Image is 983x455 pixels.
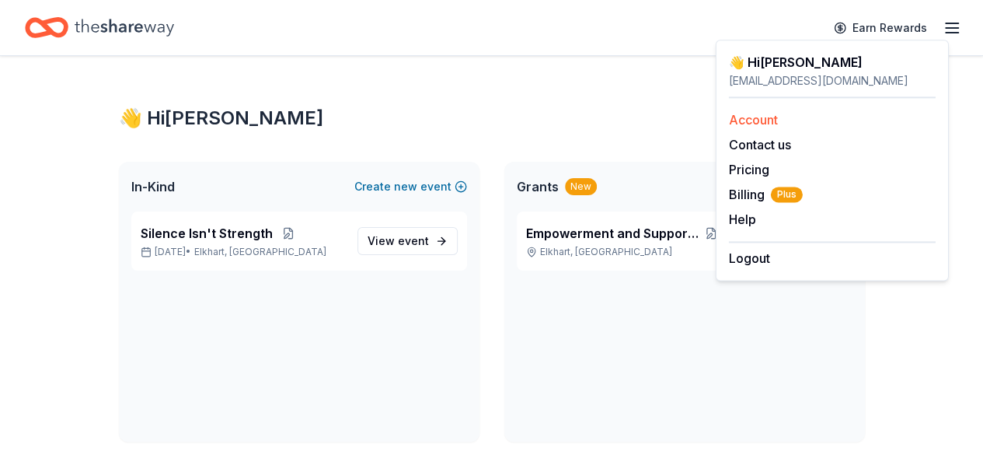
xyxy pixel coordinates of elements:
span: Plus [771,187,803,202]
div: New [565,178,597,195]
a: Account [729,112,778,128]
button: Createnewevent [354,177,467,196]
span: Elkhart, [GEOGRAPHIC_DATA] [194,246,326,258]
div: [EMAIL_ADDRESS][DOMAIN_NAME] [729,72,936,90]
a: Earn Rewards [824,14,936,42]
a: View event [357,227,458,255]
span: Grants [517,177,559,196]
div: 👋 Hi [PERSON_NAME] [729,53,936,72]
p: Elkhart, [GEOGRAPHIC_DATA] [526,246,723,258]
a: Pricing [729,162,769,177]
p: [DATE] • [141,246,345,258]
span: Billing [729,185,803,204]
span: new [394,177,417,196]
span: In-Kind [131,177,175,196]
span: event [398,234,429,247]
span: Silence Isn't Strength [141,224,273,243]
span: View [368,232,429,250]
button: Contact us [729,135,791,154]
button: Help [729,210,756,229]
span: Empowerment and Support Initiative [526,224,699,243]
button: Logout [729,249,770,268]
a: Home [25,9,174,46]
button: BillingPlus [729,185,803,204]
div: 👋 Hi [PERSON_NAME] [119,106,865,131]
